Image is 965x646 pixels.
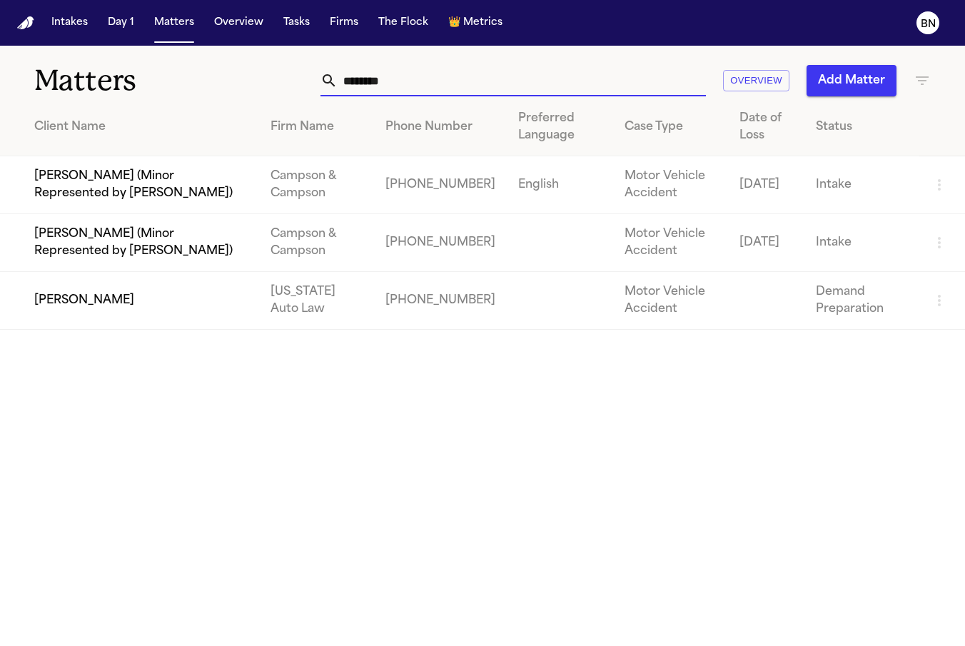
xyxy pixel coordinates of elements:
div: Phone Number [385,118,495,136]
td: Intake [804,214,919,272]
button: Firms [324,10,364,36]
td: Intake [804,156,919,214]
td: [PHONE_NUMBER] [374,156,507,214]
div: Date of Loss [739,110,793,144]
button: Intakes [46,10,94,36]
td: Motor Vehicle Accident [613,156,727,214]
td: Motor Vehicle Accident [613,214,727,272]
div: Client Name [34,118,248,136]
img: Finch Logo [17,16,34,30]
button: Add Matter [807,65,896,96]
td: Demand Preparation [804,272,919,330]
td: Campson & Campson [259,214,374,272]
td: English [507,156,613,214]
td: [US_STATE] Auto Law [259,272,374,330]
button: Day 1 [102,10,140,36]
td: [PHONE_NUMBER] [374,214,507,272]
div: Status [816,118,908,136]
div: Firm Name [271,118,363,136]
td: [PHONE_NUMBER] [374,272,507,330]
button: Overview [208,10,269,36]
h1: Matters [34,63,278,99]
td: Motor Vehicle Accident [613,272,727,330]
td: [DATE] [728,214,804,272]
a: Home [17,16,34,30]
button: crownMetrics [443,10,508,36]
td: Campson & Campson [259,156,374,214]
div: Case Type [625,118,716,136]
td: [DATE] [728,156,804,214]
button: Matters [148,10,200,36]
button: Overview [723,70,789,92]
button: The Flock [373,10,434,36]
div: Preferred Language [518,110,602,144]
button: Tasks [278,10,315,36]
